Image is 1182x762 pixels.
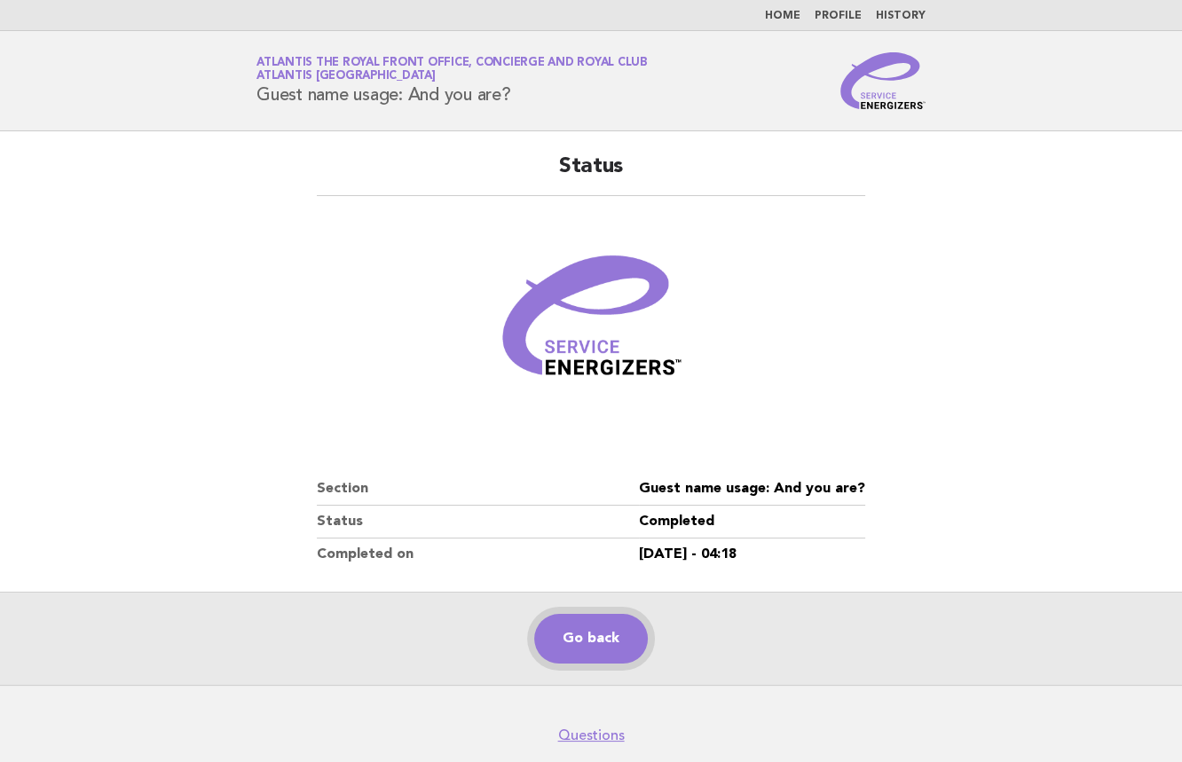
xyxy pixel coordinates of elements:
dt: Completed on [317,538,639,570]
h1: Guest name usage: And you are? [256,58,648,104]
a: Home [765,11,800,21]
dt: Status [317,506,639,538]
a: Go back [534,614,648,664]
img: Service Energizers [840,52,926,109]
a: History [876,11,926,21]
dd: Guest name usage: And you are? [639,473,865,506]
dd: [DATE] - 04:18 [639,538,865,570]
h2: Status [317,153,865,196]
a: Atlantis The Royal Front Office, Concierge and Royal ClubAtlantis [GEOGRAPHIC_DATA] [256,57,648,82]
span: Atlantis [GEOGRAPHIC_DATA] [256,71,436,82]
dt: Section [317,473,639,506]
dd: Completed [639,506,865,538]
a: Profile [815,11,862,21]
a: Questions [558,727,625,744]
img: Verified [485,217,697,430]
